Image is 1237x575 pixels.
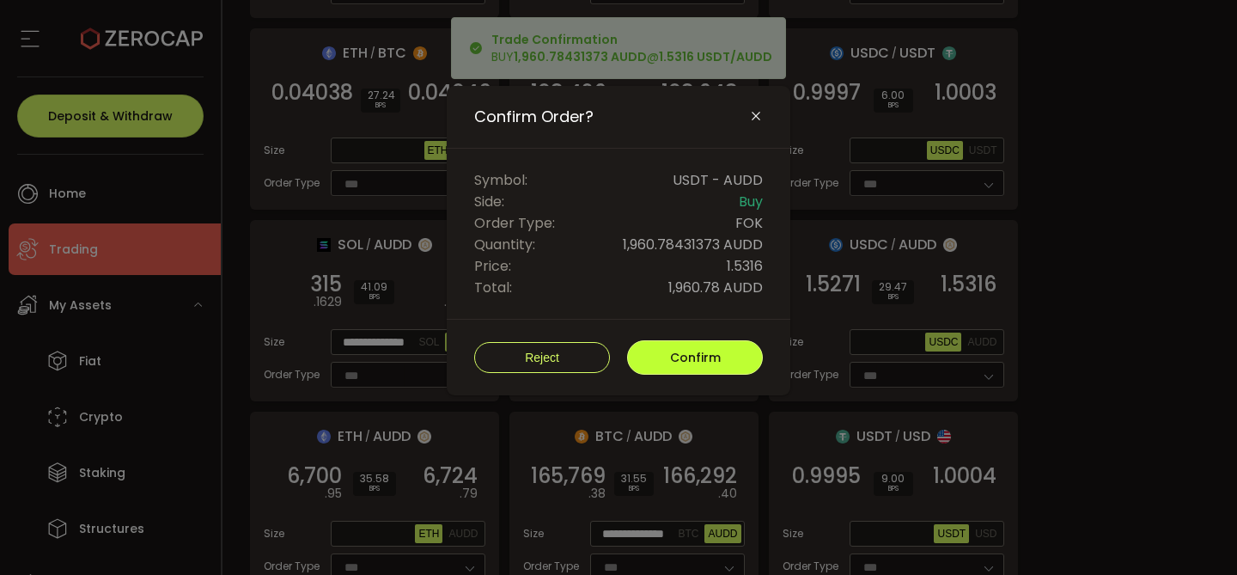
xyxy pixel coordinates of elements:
[525,351,559,364] span: Reject
[474,107,594,127] span: Confirm Order?
[727,255,763,277] span: 1.5316
[668,277,763,298] span: 1,960.78 AUDD
[749,109,763,125] button: Close
[474,342,610,373] button: Reject
[474,234,535,255] span: Quantity:
[670,349,721,366] span: Confirm
[627,340,763,375] button: Confirm
[447,86,790,395] div: Confirm Order?
[1151,492,1237,575] iframe: Chat Widget
[739,191,763,212] span: Buy
[474,169,527,191] span: Symbol:
[474,191,504,212] span: Side:
[474,212,555,234] span: Order Type:
[673,169,763,191] span: USDT - AUDD
[735,212,763,234] span: FOK
[474,255,511,277] span: Price:
[474,277,512,298] span: Total:
[623,234,763,255] span: 1,960.78431373 AUDD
